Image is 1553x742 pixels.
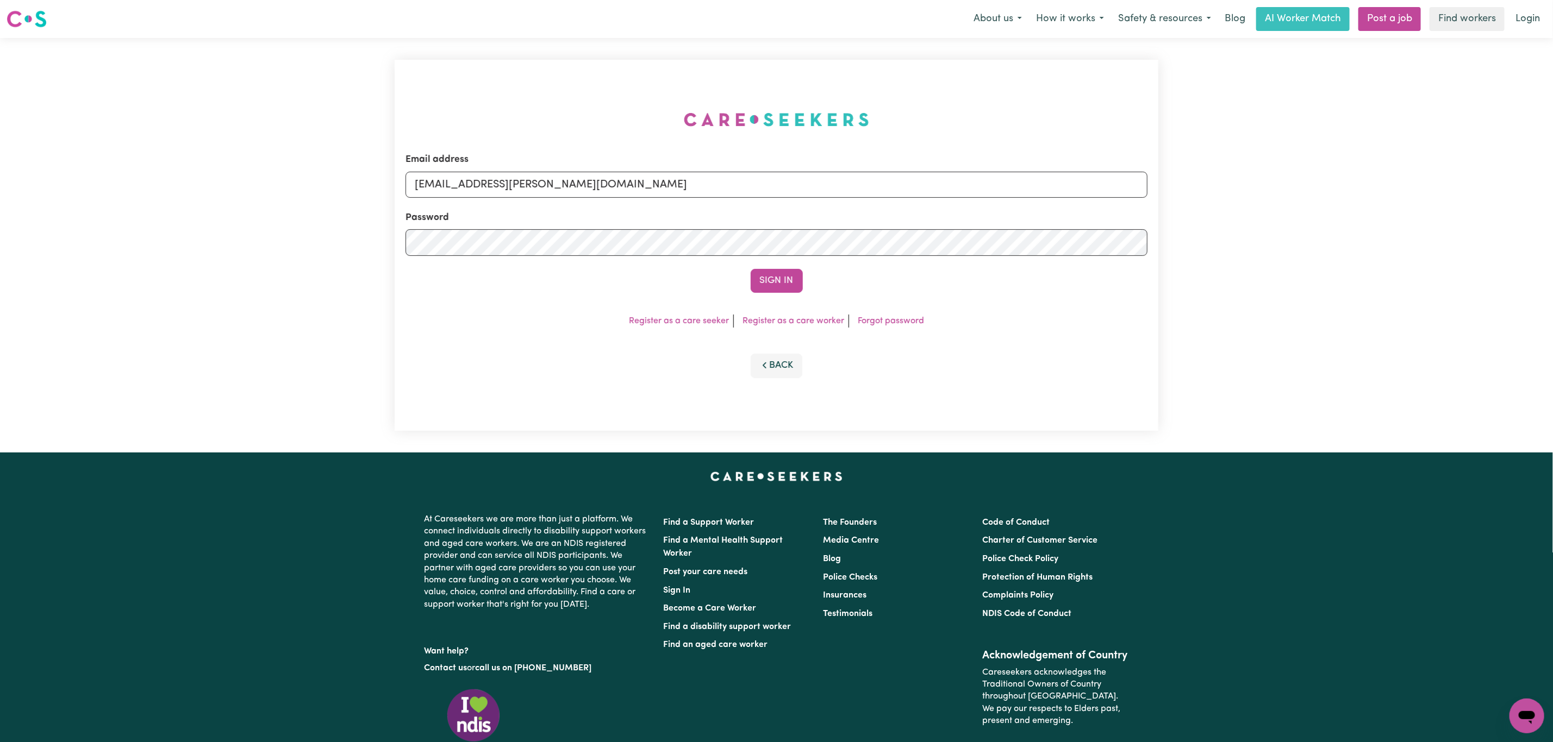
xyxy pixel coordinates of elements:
[629,317,729,325] a: Register as a care seeker
[710,472,843,481] a: Careseekers home page
[982,573,1093,582] a: Protection of Human Rights
[982,555,1058,563] a: Police Check Policy
[425,509,651,615] p: At Careseekers we are more than just a platform. We connect individuals directly to disability su...
[1111,8,1218,30] button: Safety & resources
[743,317,844,325] a: Register as a care worker
[751,269,803,293] button: Sign In
[1510,699,1544,733] iframe: Button to launch messaging window, conversation in progress
[7,9,47,29] img: Careseekers logo
[1256,7,1350,31] a: AI Worker Match
[476,664,592,672] a: call us on [PHONE_NUMBER]
[1358,7,1421,31] a: Post a job
[664,604,757,613] a: Become a Care Worker
[406,153,469,167] label: Email address
[858,317,924,325] a: Forgot password
[982,518,1050,527] a: Code of Conduct
[664,536,783,558] a: Find a Mental Health Support Worker
[751,354,803,378] button: Back
[1509,7,1546,31] a: Login
[664,640,768,649] a: Find an aged care worker
[664,586,691,595] a: Sign In
[982,649,1128,662] h2: Acknowledgement of Country
[823,518,877,527] a: The Founders
[982,662,1128,732] p: Careseekers acknowledges the Traditional Owners of Country throughout [GEOGRAPHIC_DATA]. We pay o...
[823,555,841,563] a: Blog
[406,172,1147,198] input: Email address
[664,518,754,527] a: Find a Support Worker
[406,211,449,225] label: Password
[1029,8,1111,30] button: How it works
[823,591,866,600] a: Insurances
[982,591,1053,600] a: Complaints Policy
[664,622,791,631] a: Find a disability support worker
[425,641,651,657] p: Want help?
[425,664,467,672] a: Contact us
[966,8,1029,30] button: About us
[823,573,877,582] a: Police Checks
[7,7,47,32] a: Careseekers logo
[425,658,651,678] p: or
[982,609,1071,618] a: NDIS Code of Conduct
[1218,7,1252,31] a: Blog
[664,568,748,576] a: Post your care needs
[823,536,879,545] a: Media Centre
[1430,7,1505,31] a: Find workers
[823,609,872,618] a: Testimonials
[982,536,1097,545] a: Charter of Customer Service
